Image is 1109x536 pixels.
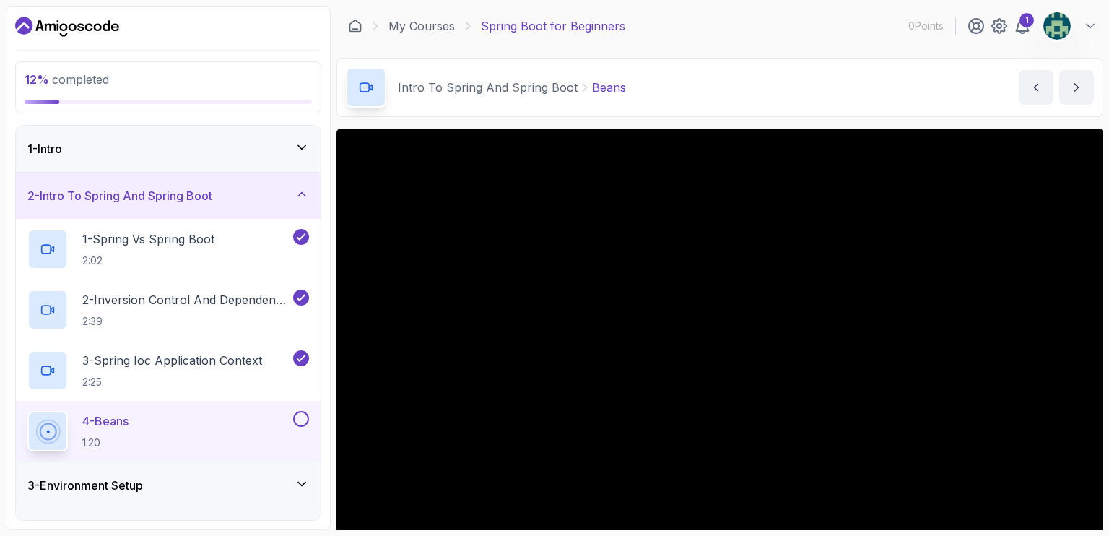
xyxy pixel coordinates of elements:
p: 2:39 [82,314,290,329]
p: 0 Points [908,19,944,33]
p: 1:20 [82,436,129,450]
button: 1-Spring Vs Spring Boot2:02 [27,229,309,269]
p: 2 - Inversion Control And Dependency Injection [82,291,290,308]
a: Dashboard [15,15,119,38]
button: 4-Beans1:20 [27,411,309,451]
p: Spring Boot for Beginners [481,17,625,35]
button: previous content [1019,70,1053,105]
h3: 2 - Intro To Spring And Spring Boot [27,187,212,204]
a: Dashboard [348,19,362,33]
h3: 3 - Environment Setup [27,477,143,494]
p: 2:25 [82,375,262,389]
img: user profile image [1043,12,1071,40]
button: 1-Intro [16,126,321,172]
h3: 1 - Intro [27,140,62,157]
button: 3-Environment Setup [16,462,321,509]
span: completed [25,72,109,87]
p: Beans [592,79,626,96]
p: 3 - Spring Ioc Application Context [82,352,262,369]
button: 2-Intro To Spring And Spring Boot [16,173,321,219]
a: 1 [1014,17,1031,35]
a: My Courses [388,17,455,35]
p: 4 - Beans [82,412,129,430]
button: next content [1059,70,1094,105]
div: 1 [1019,13,1034,27]
span: 12 % [25,72,49,87]
p: Intro To Spring And Spring Boot [398,79,578,96]
p: 2:02 [82,254,214,268]
button: 3-Spring Ioc Application Context2:25 [27,350,309,391]
p: 1 - Spring Vs Spring Boot [82,230,214,248]
button: 2-Inversion Control And Dependency Injection2:39 [27,290,309,330]
button: user profile image [1043,12,1097,40]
